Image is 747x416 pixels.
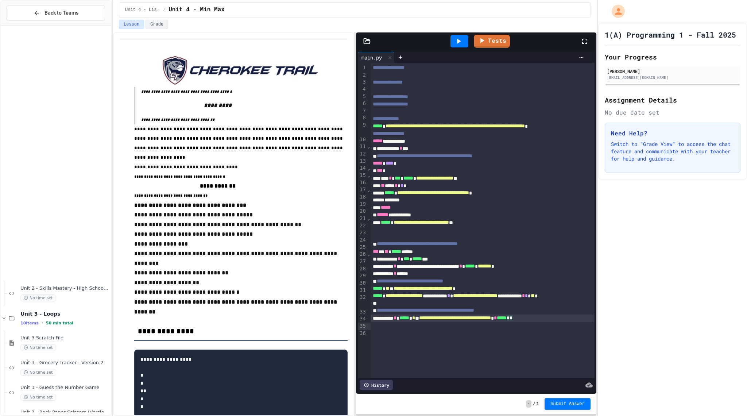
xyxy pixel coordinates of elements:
button: Back to Teams [7,5,105,21]
div: 3 [358,78,367,86]
span: Fold line [367,172,371,178]
span: No time set [20,344,56,351]
span: 10 items [20,321,39,326]
div: 12 [358,150,367,158]
div: 24 [358,236,367,244]
div: 14 [358,165,367,172]
div: 31 [358,287,367,294]
span: Unit 3 - Loops [20,311,109,317]
div: 11 [358,143,367,150]
div: 35 [358,323,367,330]
div: My Account [604,3,627,20]
span: No time set [20,394,56,401]
div: [PERSON_NAME] [607,68,738,74]
span: Unit 3 - Grocery Tracker - Version 2 [20,360,109,366]
div: 17 [358,186,367,193]
div: 21 [358,215,367,222]
div: 36 [358,330,367,337]
div: 19 [358,201,367,208]
div: 1 [358,64,367,72]
button: Submit Answer [545,398,591,410]
div: No due date set [605,108,740,117]
span: Fold line [367,215,371,221]
div: main.py [358,52,395,63]
div: [EMAIL_ADDRESS][DOMAIN_NAME] [607,75,738,80]
div: 16 [358,179,367,186]
div: 22 [358,222,367,230]
div: 34 [358,315,367,323]
span: • [42,320,43,326]
span: Fold line [367,165,371,171]
button: Lesson [119,20,144,29]
span: Fold line [367,143,371,149]
span: Unit 4 - Min Max [169,5,225,14]
div: 13 [358,158,367,165]
div: 4 [358,86,367,93]
h2: Your Progress [605,52,740,62]
span: No time set [20,294,56,301]
div: 28 [358,265,367,273]
div: 26 [358,251,367,258]
div: 2 [358,72,367,79]
span: No time set [20,369,56,376]
div: 23 [358,229,367,236]
span: / [163,7,166,13]
div: 10 [358,136,367,143]
div: main.py [358,54,386,61]
div: 33 [358,308,367,316]
h2: Assignment Details [605,95,740,105]
div: 30 [358,280,367,287]
span: Fold line [367,187,371,193]
span: Fold line [367,251,371,257]
button: Grade [146,20,168,29]
a: Tests [474,35,510,48]
div: 18 [358,193,367,201]
span: Unit 2 - Skills Mastery - High School Grade Level [20,285,109,292]
span: Back to Teams [44,9,78,17]
div: History [360,380,393,390]
span: Unit 4 - Lists [125,7,160,13]
span: Unit 3 - Rock Paper Scissors (Version 2) [20,409,109,416]
h3: Need Help? [611,129,734,138]
span: Submit Answer [550,401,585,407]
div: 8 [358,114,367,122]
span: Unit 3 Scratch File [20,335,109,341]
div: 5 [358,93,367,100]
span: Unit 3 - Guess the Number Game [20,385,109,391]
h1: 1(A) Programming 1 - Fall 2025 [605,30,736,40]
div: 9 [358,122,367,136]
div: 29 [358,272,367,280]
div: 25 [358,244,367,251]
div: 15 [358,172,367,179]
span: 1 [536,401,539,407]
div: 6 [358,100,367,107]
p: Switch to "Grade View" to access the chat feature and communicate with your teacher for help and ... [611,140,734,162]
div: 7 [358,107,367,115]
div: 27 [358,258,367,265]
div: 32 [358,294,367,308]
span: / [533,401,535,407]
div: 20 [358,208,367,215]
span: 50 min total [46,321,73,326]
span: - [526,400,531,408]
